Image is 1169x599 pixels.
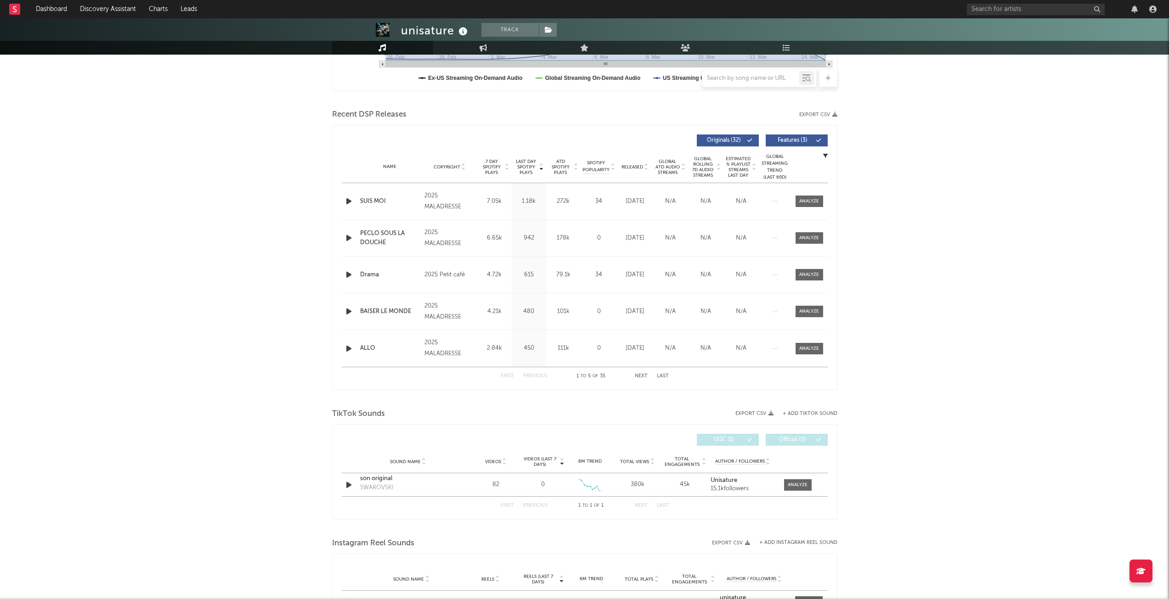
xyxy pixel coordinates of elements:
[783,411,837,416] button: + Add TikTok Sound
[360,474,456,483] a: son original
[569,576,615,582] div: 6M Trend
[481,23,539,37] button: Track
[690,197,721,206] div: N/A
[548,197,578,206] div: 272k
[360,270,420,280] a: Drama
[750,540,837,545] div: + Add Instagram Reel Sound
[621,164,643,170] span: Released
[481,577,494,582] span: Reels
[332,409,385,420] span: TikTok Sounds
[766,134,828,146] button: Features(3)
[711,477,737,483] strong: Unisature
[424,337,474,359] div: 2025 MALADRESSE
[711,477,774,484] a: Unisature
[424,269,474,280] div: 2025 Petit café
[726,234,757,243] div: N/A
[657,503,669,508] button: Last
[774,411,837,416] button: + Add TikTok Sound
[655,344,686,353] div: N/A
[582,504,588,508] span: to
[635,374,648,379] button: Next
[655,307,686,316] div: N/A
[390,459,421,465] span: Sound Name
[726,197,757,206] div: N/A
[523,374,548,379] button: Previous
[697,434,759,446] button: UGC(1)
[501,503,514,508] button: First
[480,270,509,280] div: 4.72k
[480,159,504,175] span: 7 Day Spotify Plays
[711,486,774,492] div: 15.1k followers
[548,159,573,175] span: ATD Spotify Plays
[401,23,470,38] div: unisature
[332,109,407,120] span: Recent DSP Releases
[690,344,721,353] div: N/A
[620,459,649,465] span: Total Views
[514,159,538,175] span: Last Day Spotify Plays
[663,456,700,467] span: Total Engagements
[480,344,509,353] div: 2.84k
[518,574,559,585] span: Reels (last 7 days)
[583,234,615,243] div: 0
[332,538,414,549] span: Instagram Reel Sounds
[360,197,420,206] a: SUIS MOI
[480,307,509,316] div: 4.21k
[690,307,721,316] div: N/A
[424,301,474,323] div: 2025 MALADRESSE
[480,197,509,206] div: 7.05k
[548,344,578,353] div: 111k
[393,577,424,582] span: Sound Name
[548,270,578,280] div: 79.1k
[772,437,814,442] span: Official ( 0 )
[726,307,757,316] div: N/A
[620,270,650,280] div: [DATE]
[583,344,615,353] div: 0
[697,134,759,146] button: Originals(32)
[655,159,680,175] span: Global ATD Audio Streams
[726,156,751,178] span: Estimated % Playlist Streams Last Day
[690,234,721,243] div: N/A
[521,456,559,467] span: Videos (last 7 days)
[663,480,706,489] div: 45k
[424,190,474,213] div: 2025 MALADRESSE
[360,307,420,316] div: BAISER LE MONDE
[772,138,814,143] span: Features ( 3 )
[360,344,420,353] a: ALLO
[434,164,460,170] span: Copyright
[514,307,544,316] div: 480
[566,500,616,511] div: 1 1 1
[690,270,721,280] div: N/A
[625,577,653,582] span: Total Plays
[766,434,828,446] button: Official(0)
[655,270,686,280] div: N/A
[669,574,710,585] span: Total Engagements
[548,307,578,316] div: 101k
[566,371,616,382] div: 1 5 35
[514,270,544,280] div: 615
[690,156,716,178] span: Global Rolling 7D Audio Streams
[635,503,648,508] button: Next
[360,483,394,493] div: SWAROVSKI
[594,504,599,508] span: of
[657,374,669,379] button: Last
[703,437,745,442] span: UGC ( 1 )
[474,480,517,489] div: 82
[703,138,745,143] span: Originals ( 32 )
[480,234,509,243] div: 6.65k
[514,197,544,206] div: 1.18k
[702,75,799,82] input: Search by song name or URL
[715,459,765,465] span: Author / Followers
[727,576,776,582] span: Author / Followers
[360,229,420,247] a: PECLO SOUS LA DOUCHE
[582,160,610,174] span: Spotify Popularity
[583,270,615,280] div: 34
[735,411,774,416] button: Export CSV
[655,197,686,206] div: N/A
[620,344,650,353] div: [DATE]
[593,374,598,378] span: of
[583,307,615,316] div: 0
